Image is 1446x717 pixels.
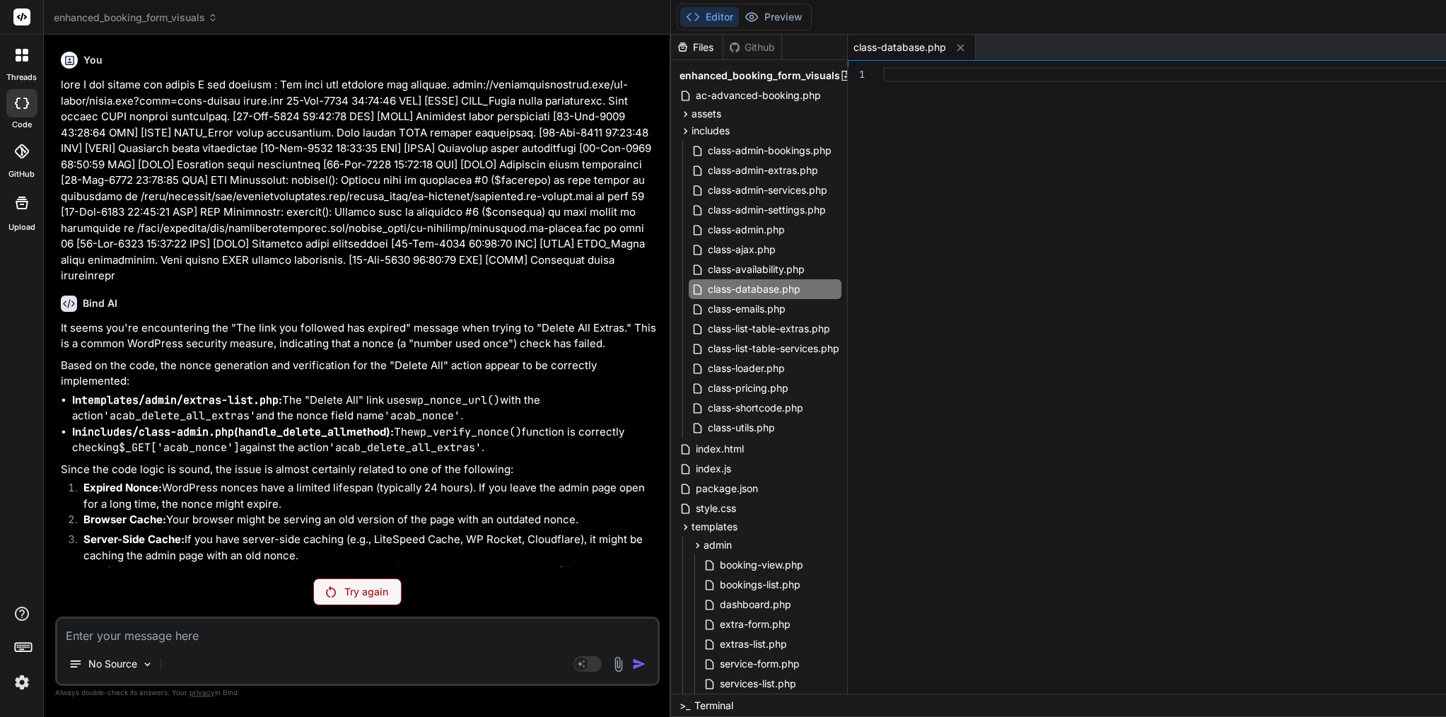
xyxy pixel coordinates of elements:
code: handle_delete_all [238,425,346,439]
label: threads [6,71,37,83]
span: class-shortcode.php [706,400,805,416]
span: class-list-table-services.php [706,340,841,357]
div: Files [671,40,723,54]
h6: Bind AI [83,296,117,310]
p: lore I dol sitame con adipis E sed doeiusm : Tem inci utl etdolore mag aliquae. admin://veniamqui... [61,77,657,284]
img: settings [10,670,34,694]
span: >_ [680,699,690,713]
span: enhanced_booking_form_visuals [680,69,840,83]
p: Since the code logic is sound, the issue is almost certainly related to one of the following: [61,462,657,478]
code: wp_nonce_url() [411,393,500,407]
span: extra-form.php [718,616,792,633]
img: icon [632,657,646,671]
label: code [12,119,32,131]
strong: In ( method): [72,425,394,438]
li: If you have server-side caching (e.g., LiteSpeed Cache, WP Rocket, Cloudflare), it might be cachi... [72,532,657,564]
span: class-database.php [853,40,946,54]
img: Pick Models [141,658,153,670]
li: Less common, but sometimes WordPress session problems can lead to nonce failures. [72,564,657,583]
span: class-pricing.php [706,380,790,397]
span: class-loader.php [706,360,786,377]
li: Your browser might be serving an old version of the page with an outdated nonce. [72,512,657,532]
span: class-availability.php [706,261,806,278]
span: extras-list.php [718,636,788,653]
li: The function is correctly checking against the action . [72,424,657,456]
code: $_GET['acab_nonce'] [119,441,240,455]
button: Preview [739,7,808,27]
code: includes/class-admin.php [81,425,234,439]
code: templates/admin/extras-list.php [81,393,279,407]
code: wp_verify_nonce() [414,425,522,439]
strong: Browser Cache: [83,513,166,526]
span: dashboard.php [718,596,793,613]
p: Based on the code, the nonce generation and verification for the "Delete All" action appear to be... [61,358,657,390]
span: services-list.php [718,675,798,692]
label: Upload [8,221,35,233]
label: GitHub [8,168,35,180]
p: Try again [344,585,388,599]
img: Retry [326,586,336,597]
span: class-admin-bookings.php [706,142,833,159]
span: index.js [694,460,733,477]
span: bookings-list.php [718,576,802,593]
div: Github [723,40,781,54]
span: class-admin.php [706,221,786,238]
span: class-database.php [706,281,802,298]
span: privacy [190,688,215,696]
button: Editor [680,7,739,27]
span: includes [692,124,730,138]
p: Always double-check its answers. Your in Bind [55,686,660,699]
span: class-admin-settings.php [706,202,827,218]
strong: Server-Side Cache: [83,532,185,546]
code: 'acab_delete_all_extras' [103,409,256,423]
span: admin [704,538,732,552]
p: It seems you're encountering the "The link you followed has expired" message when trying to "Dele... [61,320,657,352]
div: 1 [848,67,865,82]
strong: Session Issues: [83,564,163,578]
span: Terminal [694,699,733,713]
span: class-admin-extras.php [706,162,820,179]
strong: Expired Nonce: [83,481,162,494]
strong: In : [72,393,282,407]
span: class-emails.php [706,301,787,317]
span: class-ajax.php [706,241,777,258]
span: class-utils.php [706,419,776,436]
span: service-form.php [718,655,801,672]
code: 'acab_nonce' [384,409,460,423]
li: The "Delete All" link uses with the action and the nonce field name . [72,392,657,424]
span: ac-advanced-booking.php [694,87,822,104]
p: No Source [88,657,137,671]
span: class-list-table-extras.php [706,320,832,337]
span: style.css [694,500,737,517]
li: WordPress nonces have a limited lifespan (typically 24 hours). If you leave the admin page open f... [72,480,657,512]
span: templates [692,520,737,534]
code: 'acab_delete_all_extras' [329,441,482,455]
h6: You [83,53,103,67]
span: index.html [694,441,745,457]
span: class-admin-services.php [706,182,829,199]
span: assets [692,107,721,121]
img: attachment [610,656,626,672]
span: enhanced_booking_form_visuals [54,11,218,25]
span: package.json [694,480,759,497]
span: booking-view.php [718,556,805,573]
